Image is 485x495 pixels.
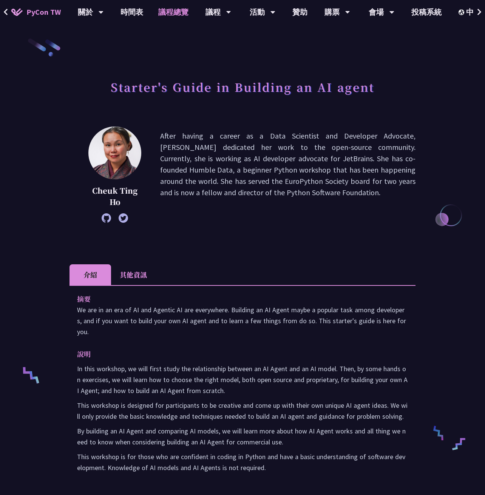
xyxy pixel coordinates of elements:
li: 其他資訊 [111,264,156,285]
a: PyCon TW [4,3,68,22]
img: Locale Icon [459,9,466,15]
img: Cheuk Ting Ho [88,126,141,179]
p: In this workshop, we will first study the relationship between an AI Agent and an AI model. Then,... [77,363,408,396]
p: Cheuk Ting Ho [88,185,141,208]
p: This workshop is designed for participants to be creative and come up with their own unique AI ag... [77,400,408,422]
span: PyCon TW [26,6,61,18]
p: This workshop is for those who are confident in coding in Python and have a basic understanding o... [77,451,408,473]
img: Home icon of PyCon TW 2025 [11,8,23,16]
h1: Starter's Guide in Building an AI agent [111,76,374,98]
p: 說明 [77,349,393,359]
p: We are in an era of AI and Agentic AI are everywhere. Building an AI Agent maybe a popular task a... [77,304,408,337]
li: 介紹 [70,264,111,285]
p: After having a career as a Data Scientist and Developer Advocate, [PERSON_NAME] dedicated her wor... [160,130,415,219]
p: By building an AI Agent and comparing AI models, we will learn more about how AI Agent works and ... [77,426,408,447]
p: 摘要 [77,293,393,304]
